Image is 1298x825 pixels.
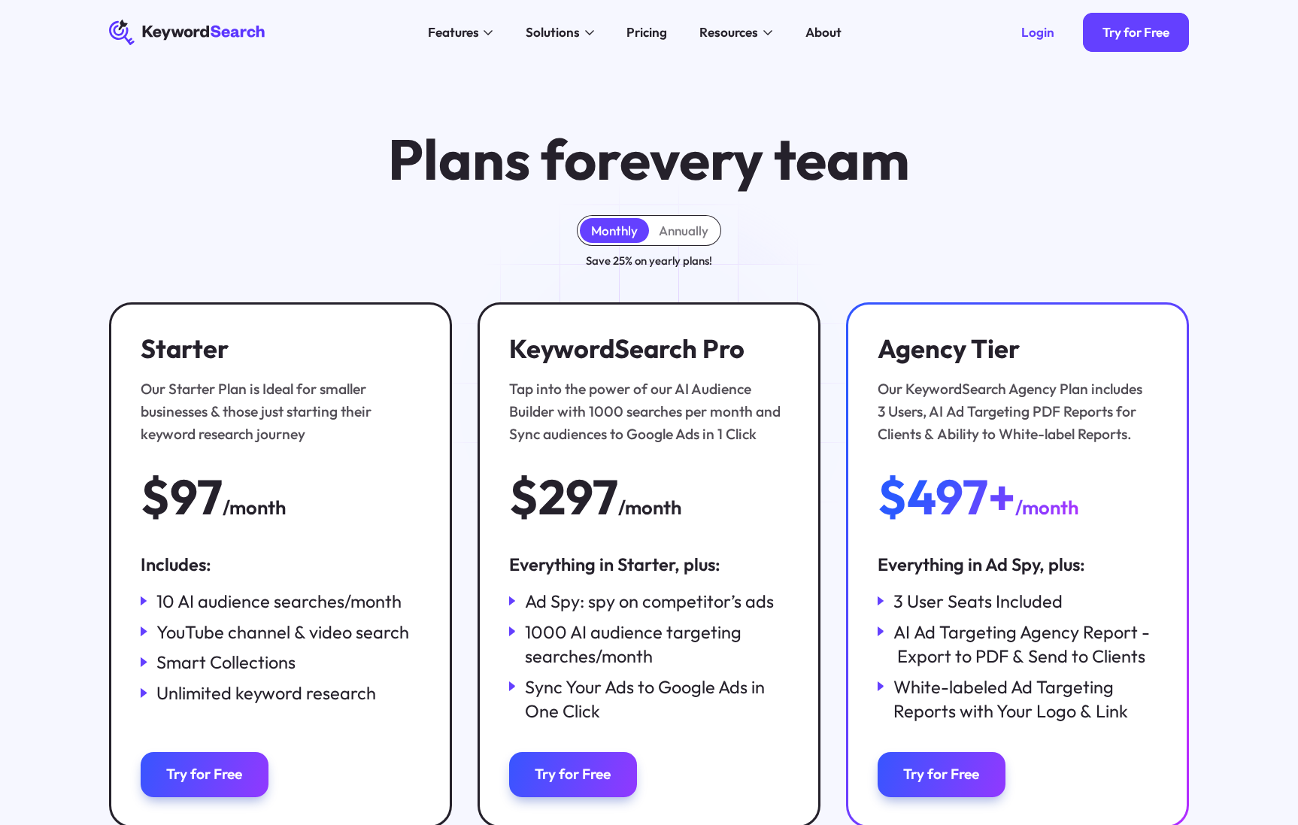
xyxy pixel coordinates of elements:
div: 1000 AI audience targeting searches/month [525,620,789,668]
div: 3 User Seats Included [893,589,1063,613]
div: Login [1021,24,1054,40]
div: Save 25% on yearly plans! [586,252,712,270]
div: Solutions [526,23,580,42]
div: Resources [699,23,758,42]
a: Login [1002,13,1074,52]
div: Our KeywordSearch Agency Plan includes 3 Users, AI Ad Targeting PDF Reports for Clients & Ability... [878,378,1149,446]
div: Tap into the power of our AI Audience Builder with 1000 searches per month and Sync audiences to ... [509,378,781,446]
a: Try for Free [878,752,1005,797]
div: Everything in Ad Spy, plus: [878,552,1157,576]
h1: Plans for [388,129,910,190]
div: Features [428,23,479,42]
a: Try for Free [509,752,637,797]
div: Smart Collections [156,650,296,674]
div: $97 [141,472,223,523]
div: Pricing [626,23,667,42]
a: About [796,20,851,45]
div: Try for Free [1102,24,1169,40]
div: /month [223,493,286,523]
div: Sync Your Ads to Google Ads in One Click [525,675,789,723]
a: Try for Free [141,752,268,797]
div: Our Starter Plan is Ideal for smaller businesses & those just starting their keyword research jou... [141,378,412,446]
div: Annually [659,223,708,238]
div: $297 [509,472,618,523]
div: 10 AI audience searches/month [156,589,402,613]
div: $497+ [878,472,1015,523]
div: YouTube channel & video search [156,620,409,644]
div: Try for Free [535,765,611,783]
h3: Starter [141,334,412,365]
a: Pricing [617,20,678,45]
h3: KeywordSearch Pro [509,334,781,365]
span: every team [620,123,910,195]
div: /month [618,493,681,523]
div: Includes: [141,552,420,576]
div: Try for Free [166,765,242,783]
a: Try for Free [1083,13,1189,52]
div: Everything in Starter, plus: [509,552,789,576]
div: AI Ad Targeting Agency Report - Export to PDF & Send to Clients [893,620,1157,668]
h3: Agency Tier [878,334,1149,365]
div: White-labeled Ad Targeting Reports with Your Logo & Link [893,675,1157,723]
div: Unlimited keyword research [156,681,376,705]
div: Try for Free [903,765,979,783]
div: /month [1015,493,1078,523]
div: Ad Spy: spy on competitor’s ads [525,589,774,613]
div: Monthly [591,223,638,238]
div: About [805,23,842,42]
